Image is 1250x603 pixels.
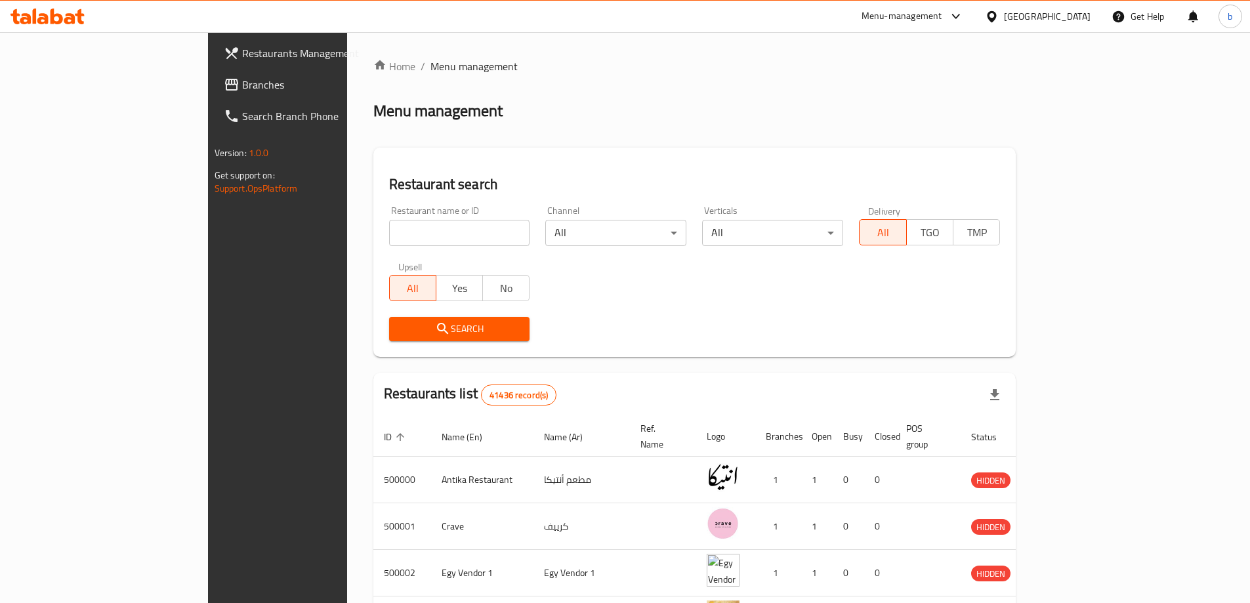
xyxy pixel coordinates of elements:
img: Antika Restaurant [707,461,740,493]
td: 0 [833,550,864,596]
span: Restaurants Management [242,45,406,61]
td: 0 [833,457,864,503]
span: 1.0.0 [249,144,269,161]
td: Crave [431,503,533,550]
span: Branches [242,77,406,93]
span: HIDDEN [971,520,1010,535]
a: Support.OpsPlatform [215,180,298,197]
td: كرييف [533,503,630,550]
h2: Restaurants list [384,384,557,405]
span: TGO [912,223,948,242]
a: Restaurants Management [213,37,417,69]
th: Closed [864,417,896,457]
td: 1 [801,550,833,596]
span: Search Branch Phone [242,108,406,124]
button: Search [389,317,530,341]
span: Yes [442,279,478,298]
img: Egy Vendor 1 [707,554,740,587]
button: No [482,275,530,301]
span: ID [384,429,409,445]
h2: Menu management [373,100,503,121]
span: All [865,223,901,242]
a: Branches [213,69,417,100]
td: 1 [801,503,833,550]
td: 0 [864,503,896,550]
span: 41436 record(s) [482,389,556,402]
span: HIDDEN [971,566,1010,581]
div: HIDDEN [971,519,1010,535]
h2: Restaurant search [389,175,1001,194]
th: Branches [755,417,801,457]
span: TMP [959,223,995,242]
td: 1 [755,457,801,503]
span: Version: [215,144,247,161]
label: Delivery [868,206,901,215]
li: / [421,58,425,74]
label: Upsell [398,262,423,271]
td: مطعم أنتيكا [533,457,630,503]
td: Egy Vendor 1 [431,550,533,596]
img: Crave [707,507,740,540]
span: Name (En) [442,429,499,445]
div: Menu-management [862,9,942,24]
td: Egy Vendor 1 [533,550,630,596]
div: Export file [979,379,1010,411]
span: Menu management [430,58,518,74]
td: 0 [833,503,864,550]
span: No [488,279,524,298]
button: Yes [436,275,483,301]
span: Status [971,429,1014,445]
td: 0 [864,457,896,503]
button: All [859,219,906,245]
div: All [702,220,843,246]
span: All [395,279,431,298]
a: Search Branch Phone [213,100,417,132]
div: All [545,220,686,246]
span: Search [400,321,520,337]
button: All [389,275,436,301]
div: Total records count [481,385,556,405]
span: POS group [906,421,945,452]
th: Open [801,417,833,457]
span: Get support on: [215,167,275,184]
span: HIDDEN [971,473,1010,488]
td: 1 [755,503,801,550]
span: b [1228,9,1232,24]
th: Busy [833,417,864,457]
nav: breadcrumb [373,58,1016,74]
td: 1 [755,550,801,596]
button: TMP [953,219,1000,245]
span: Name (Ar) [544,429,600,445]
td: Antika Restaurant [431,457,533,503]
div: [GEOGRAPHIC_DATA] [1004,9,1091,24]
td: 0 [864,550,896,596]
input: Search for restaurant name or ID.. [389,220,530,246]
span: Ref. Name [640,421,680,452]
td: 1 [801,457,833,503]
button: TGO [906,219,953,245]
th: Logo [696,417,755,457]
